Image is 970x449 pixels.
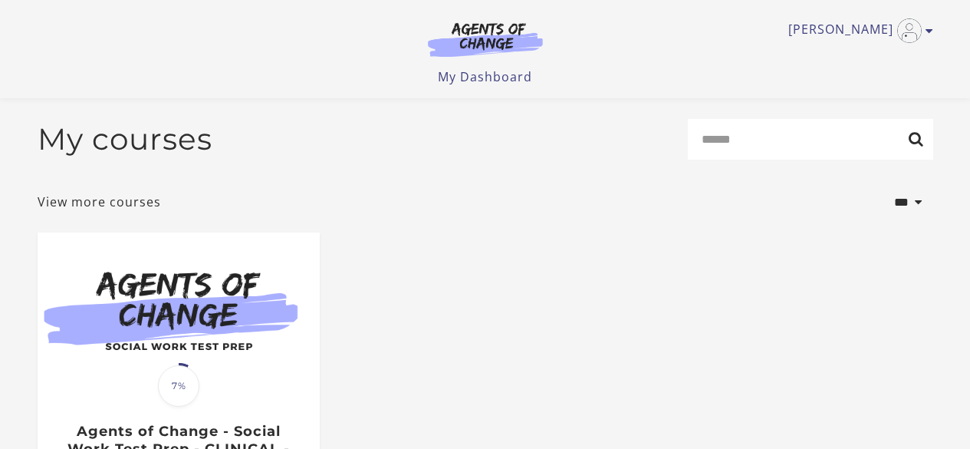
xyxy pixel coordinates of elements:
[412,21,559,57] img: Agents of Change Logo
[38,193,161,211] a: View more courses
[158,365,199,407] span: 7%
[788,18,926,43] a: Toggle menu
[38,121,212,157] h2: My courses
[438,68,532,85] a: My Dashboard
